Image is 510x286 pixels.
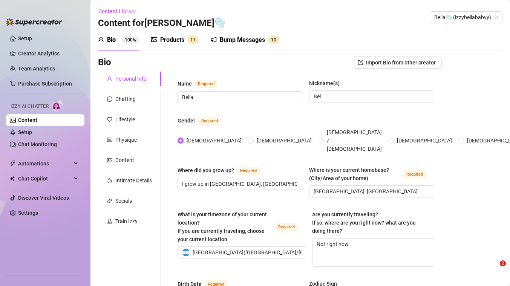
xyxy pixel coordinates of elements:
[190,37,193,43] span: 1
[178,116,229,125] label: Gender
[309,79,340,87] div: Nickname(s)
[193,37,196,43] span: 7
[11,103,49,110] span: Izzy AI Chatter
[314,187,429,196] input: Where is your current homebase? (City/Area of your home)
[178,116,195,125] div: Gender
[271,37,274,43] span: 1
[366,60,436,66] span: Import Bio from other creator
[160,35,184,44] div: Products
[220,35,265,44] div: Bump Messages
[309,79,345,87] label: Nickname(s)
[107,178,112,183] span: fire
[98,17,226,29] h3: Content for [PERSON_NAME]🫧
[314,92,429,101] input: Nickname(s)
[195,80,217,88] span: Required
[178,80,192,88] div: Name
[107,117,112,122] span: heart
[52,100,63,111] img: AI Chatter
[312,211,416,234] span: Are you currently traveling? If so, where are you right now? what are you doing there?
[182,180,297,188] input: Where did you grow up?
[182,93,297,101] input: Name
[254,136,315,145] span: [DEMOGRAPHIC_DATA]
[115,115,135,124] div: Lifestyle
[309,166,435,182] label: Where is your current homebase? (City/Area of your home)
[115,95,136,103] div: Chatting
[18,129,32,135] a: Setup
[18,210,38,216] a: Settings
[107,198,112,203] span: link
[394,136,455,145] span: [DEMOGRAPHIC_DATA]
[18,66,55,72] a: Team Analytics
[18,47,78,60] a: Creator Analytics
[352,57,442,69] button: Import Bio from other creator
[178,166,268,175] label: Where did you grow up?
[18,173,72,185] span: Chat Copilot
[18,117,37,123] a: Content
[18,141,57,147] a: Chat Monitoring
[275,223,298,231] span: Required
[198,117,221,125] span: Required
[309,166,401,182] div: Where is your current homebase? (City/Area of your home)
[484,260,502,278] iframe: Intercom live chat
[115,217,138,225] div: Train Izzy
[193,247,385,258] span: [GEOGRAPHIC_DATA] ( [GEOGRAPHIC_DATA]/[GEOGRAPHIC_DATA]/Buenos_Aires )
[107,137,112,142] span: idcard
[184,136,245,145] span: [DEMOGRAPHIC_DATA]
[18,35,32,41] a: Setup
[268,36,279,44] sup: 10
[358,60,363,65] span: import
[211,37,217,43] span: notification
[107,35,116,44] div: Bio
[107,76,112,81] span: user
[178,166,234,174] div: Where did you grow up?
[182,249,190,256] img: ar
[312,239,434,266] textarea: Not right now
[274,37,276,43] span: 0
[434,12,498,23] span: Bella🫧 (izzybellababyy)
[237,167,260,175] span: Required
[500,260,506,266] span: 2
[6,18,63,26] img: logo-BBDzfeDw.svg
[18,158,72,170] span: Automations
[10,161,16,167] span: thunderbolt
[98,57,111,69] h3: Bio
[151,37,157,43] span: picture
[178,211,267,242] span: What is your timezone of your current location? If you are currently traveling, choose your curre...
[494,15,498,20] span: team
[122,36,139,44] sup: 100%
[115,75,147,83] div: Personal Info
[115,136,137,144] div: Physique
[115,156,134,164] div: Content
[98,37,104,43] span: user
[187,36,199,44] sup: 17
[324,128,385,153] span: [DEMOGRAPHIC_DATA] / [DEMOGRAPHIC_DATA]
[98,5,142,17] button: Content Library
[18,78,78,90] a: Purchase Subscription
[115,176,152,185] div: Intimate Details
[10,176,15,181] img: Chat Copilot
[178,79,226,88] label: Name
[115,197,132,205] div: Socials
[98,8,136,14] span: Content Library
[107,158,112,163] span: picture
[18,195,69,201] a: Discover Viral Videos
[403,170,426,179] span: Required
[107,219,112,224] span: experiment
[107,96,112,102] span: message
